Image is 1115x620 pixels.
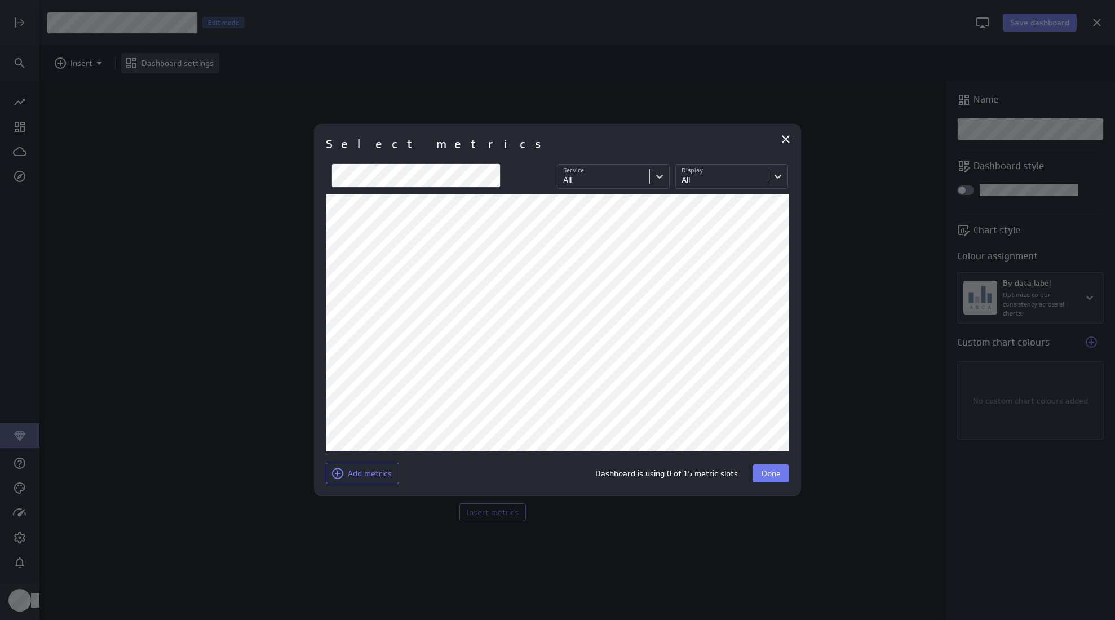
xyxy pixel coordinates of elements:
button: Add metrics [326,463,399,484]
p: Service [563,166,644,175]
h2: Select metrics [326,136,552,154]
span: Add metrics [348,468,392,479]
p: Display [682,166,762,175]
div: All [682,174,690,186]
div: Close [776,130,795,149]
p: Dashboard is using 0 of 15 metric slots [595,468,738,480]
span: Done [762,468,781,479]
button: Done [753,464,789,482]
div: All [563,174,572,186]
